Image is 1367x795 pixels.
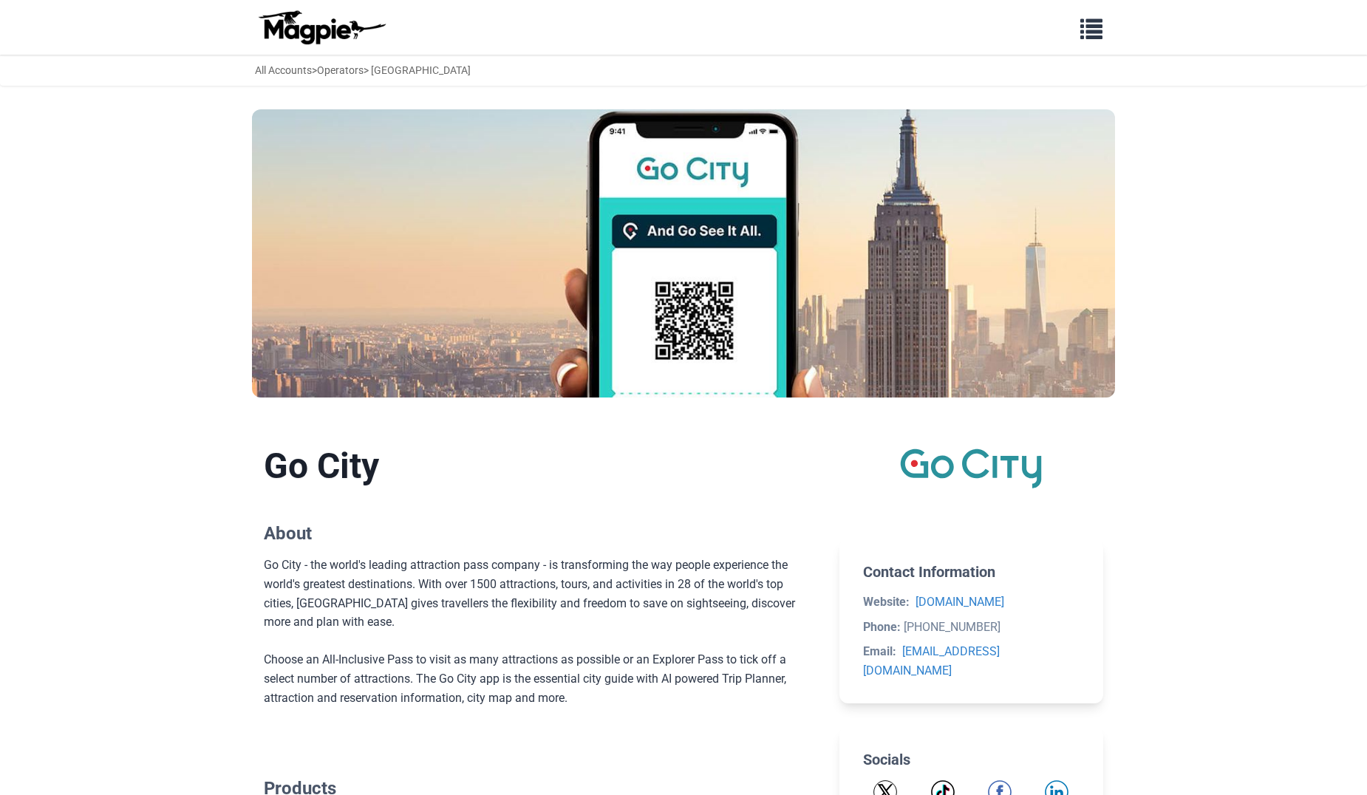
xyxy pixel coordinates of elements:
[255,62,471,78] div: > > [GEOGRAPHIC_DATA]
[863,563,1080,581] h2: Contact Information
[863,595,910,609] strong: Website:
[900,445,1042,492] img: Go City logo
[916,595,1004,609] a: [DOMAIN_NAME]
[264,523,816,545] h2: About
[255,10,388,45] img: logo-ab69f6fb50320c5b225c76a69d11143b.png
[252,109,1115,397] img: Go City banner
[863,751,1080,768] h2: Socials
[264,556,816,707] div: Go City - the world's leading attraction pass company - is transforming the way people experience...
[863,618,1080,637] li: [PHONE_NUMBER]
[255,64,312,76] a: All Accounts
[264,445,816,488] h1: Go City
[863,620,901,634] strong: Phone:
[863,644,896,658] strong: Email:
[863,644,1000,678] a: [EMAIL_ADDRESS][DOMAIN_NAME]
[317,64,364,76] a: Operators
